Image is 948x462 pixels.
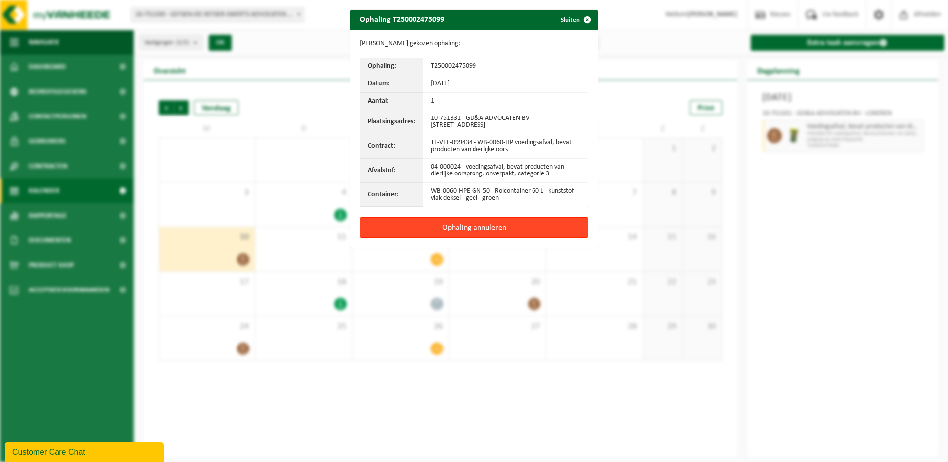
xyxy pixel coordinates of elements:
button: Ophaling annuleren [360,217,588,238]
th: Afvalstof: [360,159,423,183]
th: Ophaling: [360,58,423,75]
p: [PERSON_NAME] gekozen ophaling: [360,40,588,48]
td: WB-0060-HPE-GN-50 - Rolcontainer 60 L - kunststof - vlak deksel - geel - groen [423,183,588,207]
iframe: chat widget [5,440,166,462]
td: 1 [423,93,588,110]
td: [DATE] [423,75,588,93]
th: Aantal: [360,93,423,110]
td: 10-751331 - GD&A ADVOCATEN BV - [STREET_ADDRESS] [423,110,588,134]
th: Container: [360,183,423,207]
h2: Ophaling T250002475099 [350,10,454,29]
button: Sluiten [553,10,597,30]
td: 04-000024 - voedingsafval, bevat producten van dierlijke oorsprong, onverpakt, categorie 3 [423,159,588,183]
th: Contract: [360,134,423,159]
td: T250002475099 [423,58,588,75]
td: TL-VEL-099434 - WB-0060-HP voedingsafval, bevat producten van dierlijke oors [423,134,588,159]
th: Datum: [360,75,423,93]
th: Plaatsingsadres: [360,110,423,134]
